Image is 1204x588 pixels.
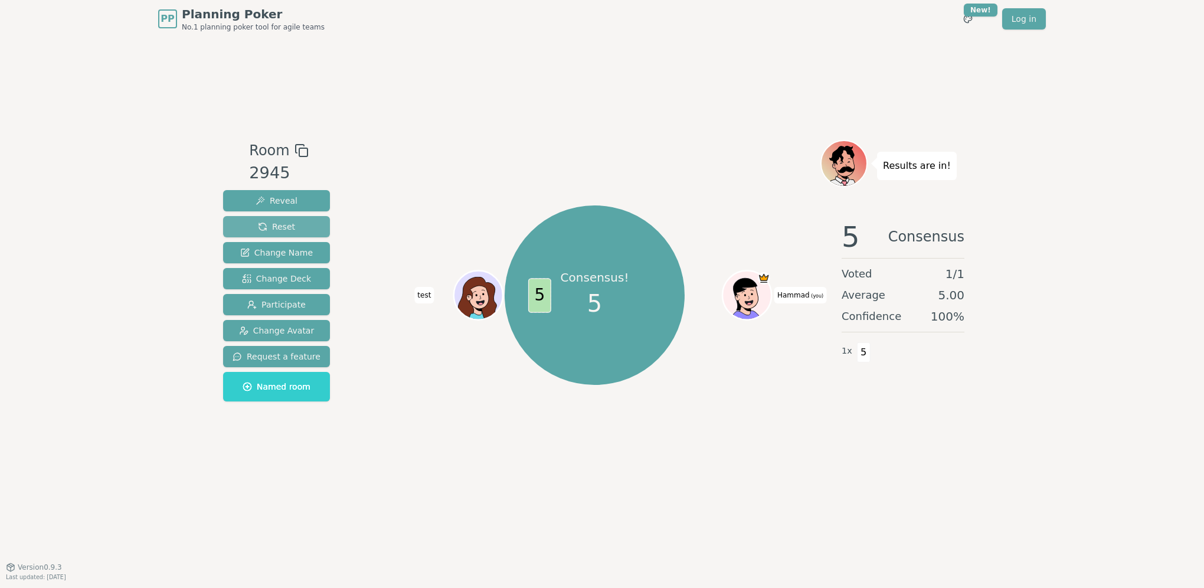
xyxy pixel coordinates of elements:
[223,294,330,315] button: Participate
[240,247,313,259] span: Change Name
[842,266,872,282] span: Voted
[1002,8,1046,30] a: Log in
[945,266,964,282] span: 1 / 1
[249,161,308,185] div: 2945
[857,342,871,362] span: 5
[724,272,770,318] button: Click to change your avatar
[842,223,860,251] span: 5
[842,287,885,303] span: Average
[161,12,174,26] span: PP
[888,223,964,251] span: Consensus
[931,308,964,325] span: 100 %
[883,158,951,174] p: Results are in!
[810,293,824,299] span: (you)
[243,381,310,393] span: Named room
[233,351,320,362] span: Request a feature
[223,268,330,289] button: Change Deck
[18,563,62,572] span: Version 0.9.3
[223,346,330,367] button: Request a feature
[842,345,852,358] span: 1 x
[158,6,325,32] a: PPPlanning PokerNo.1 planning poker tool for agile teams
[842,308,901,325] span: Confidence
[414,287,434,303] span: Click to change your name
[249,140,289,161] span: Room
[6,563,62,572] button: Version0.9.3
[223,190,330,211] button: Reveal
[558,269,630,286] p: Consensus!
[223,242,330,263] button: Change Name
[258,221,295,233] span: Reset
[587,286,602,321] span: 5
[182,6,325,22] span: Planning Poker
[964,4,997,17] div: New!
[223,216,330,237] button: Reset
[182,22,325,32] span: No.1 planning poker tool for agile teams
[223,320,330,341] button: Change Avatar
[528,278,551,313] span: 5
[757,272,770,285] span: Hammad is the host
[247,299,306,311] span: Participate
[957,8,979,30] button: New!
[256,195,297,207] span: Reveal
[239,325,315,337] span: Change Avatar
[774,287,826,303] span: Click to change your name
[223,372,330,401] button: Named room
[938,287,964,303] span: 5.00
[6,574,66,580] span: Last updated: [DATE]
[242,273,311,285] span: Change Deck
